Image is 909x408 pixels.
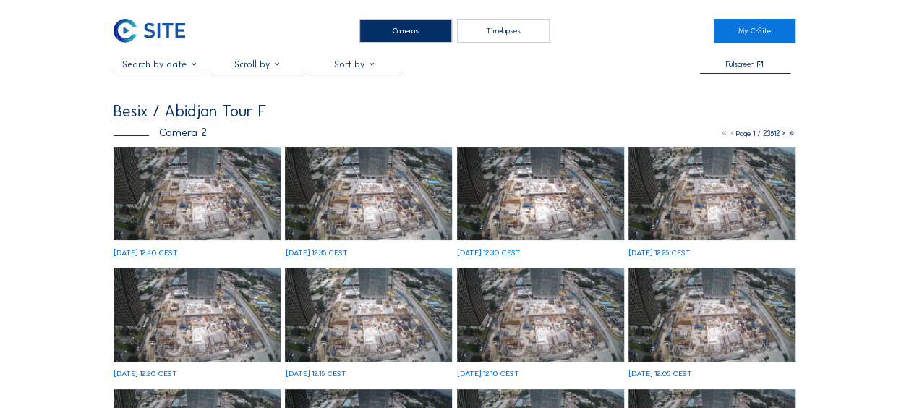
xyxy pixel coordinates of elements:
div: Timelapses [457,19,550,43]
img: image_53487096 [285,147,452,241]
input: Search by date 󰅀 [114,59,206,69]
img: image_53487007 [457,147,624,241]
div: [DATE] 12:20 CEST [114,370,177,378]
a: C-SITE Logo [114,19,195,43]
div: [DATE] 12:15 CEST [285,370,346,378]
img: image_53486654 [114,268,281,362]
div: Camera 2 [114,127,207,137]
img: image_53486895 [628,147,795,241]
a: My C-Site [714,19,795,43]
span: Page 1 / 23512 [736,129,780,138]
img: image_53486353 [628,268,795,362]
div: [DATE] 12:40 CEST [114,249,178,257]
div: Fullscreen [726,60,754,69]
div: [DATE] 12:35 CEST [285,249,347,257]
div: [DATE] 12:10 CEST [457,370,519,378]
div: [DATE] 12:05 CEST [628,370,692,378]
img: C-SITE Logo [114,19,185,43]
div: Cameras [359,19,452,43]
div: [DATE] 12:30 CEST [457,249,521,257]
img: image_53487323 [114,147,281,241]
img: image_53486475 [457,268,624,362]
div: [DATE] 12:25 CEST [628,249,691,257]
div: Besix / Abidjan Tour F [114,103,266,119]
img: image_53486546 [285,268,452,362]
